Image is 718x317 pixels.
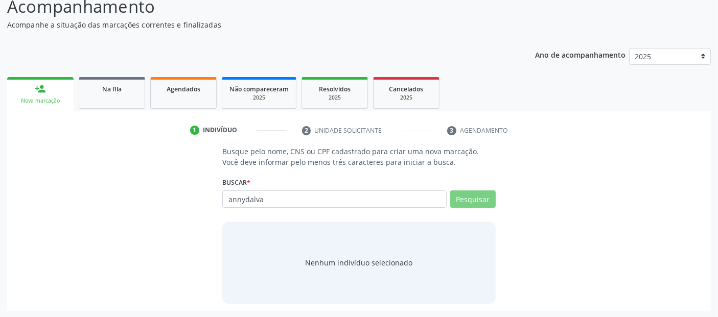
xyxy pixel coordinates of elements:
[229,94,289,102] div: 2025
[535,48,626,61] p: Ano de acompanhamento
[167,85,200,93] span: Agendados
[450,190,496,208] button: Pesquisar
[203,126,237,135] div: Indivíduo
[381,94,432,102] div: 2025
[305,257,412,268] div: Nenhum indivíduo selecionado
[389,85,424,93] span: Cancelados
[190,126,199,135] div: 1
[319,85,351,93] span: Resolvidos
[35,83,46,94] div: person_add
[222,190,446,208] input: Busque por nome, CNS ou CPF
[7,19,500,30] p: Acompanhe a situação das marcações correntes e finalizadas
[14,97,66,105] div: Nova marcação
[102,85,122,93] span: Na fila
[222,175,250,190] label: Buscar
[229,85,289,93] span: Não compareceram
[222,146,495,167] p: Busque pelo nome, CNS ou CPF cadastrado para criar uma nova marcação. Você deve informar pelo men...
[309,94,360,102] div: 2025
